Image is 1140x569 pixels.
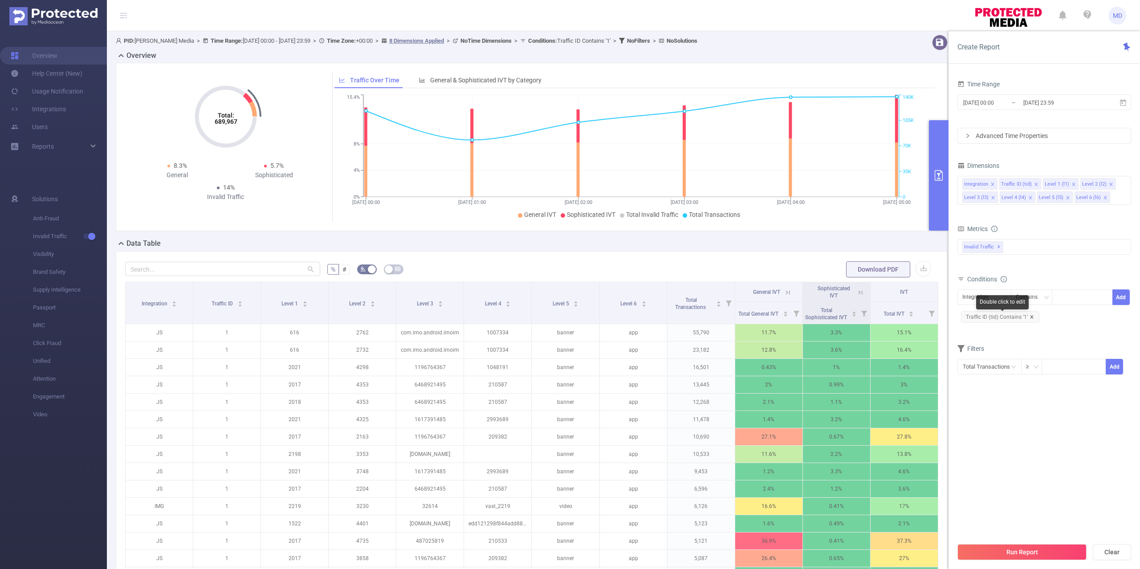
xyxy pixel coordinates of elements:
span: % [331,266,335,273]
i: icon: close [1034,182,1038,187]
p: 210587 [464,376,531,393]
i: icon: caret-down [716,303,721,306]
b: No Time Dimensions [460,37,512,44]
u: 8 Dimensions Applied [389,37,444,44]
p: 9,453 [668,463,735,480]
p: JS [126,463,193,480]
p: 11,478 [668,411,735,428]
div: Contains [1016,290,1044,305]
li: Level 5 (l5) [1037,191,1073,203]
p: 2163 [329,428,396,445]
tspan: 140K [903,95,914,101]
span: Level 4 [485,301,503,307]
div: Level 6 (l6) [1076,192,1101,203]
i: icon: close [1030,315,1034,319]
div: Sort [171,300,177,305]
span: Traffic Over Time [350,77,399,84]
p: 2018 [261,394,328,410]
p: 23,182 [668,341,735,358]
b: No Filters [627,37,650,44]
i: icon: caret-up [303,300,308,302]
i: icon: caret-down [851,313,856,316]
p: app [600,324,667,341]
p: 3% [871,376,938,393]
i: icon: caret-up [851,310,856,313]
p: 10,690 [668,428,735,445]
p: 2.1% [735,394,802,410]
button: Add [1112,289,1130,305]
i: icon: down [1034,364,1039,370]
p: 2732 [329,341,396,358]
span: > [310,37,319,44]
p: 1617391485 [396,411,464,428]
p: 10,533 [668,446,735,463]
p: 13,445 [668,376,735,393]
span: 14% [223,184,235,191]
span: Reports [32,143,54,150]
b: PID: [124,37,134,44]
span: Total Transactions [675,297,707,310]
i: icon: info-circle [991,226,997,232]
p: 1 [193,376,261,393]
span: General IVT [524,211,556,218]
p: app [600,341,667,358]
i: icon: caret-up [438,300,443,302]
i: icon: line-chart [339,77,345,83]
tspan: 4% [354,168,360,174]
i: icon: down [1044,295,1049,301]
p: 616 [261,324,328,341]
tspan: [DATE] 00:00 [352,199,380,205]
span: General IVT [753,289,780,295]
p: 2762 [329,324,396,341]
span: Total Invalid Traffic [626,211,678,218]
p: app [600,428,667,445]
tspan: [DATE] 05:00 [883,199,911,205]
p: banner [532,394,599,410]
i: icon: caret-down [237,303,242,306]
p: banner [532,359,599,376]
p: JS [126,480,193,497]
p: banner [532,480,599,497]
h2: Data Table [126,238,161,249]
button: Add [1106,359,1123,374]
i: icon: caret-down [783,313,788,316]
li: Level 2 (l2) [1080,178,1116,190]
div: Double click to edit [976,295,1029,309]
tspan: 35K [903,169,911,175]
div: icon: rightAdvanced Time Properties [958,128,1131,143]
div: Integration [964,179,988,190]
p: 616 [261,341,328,358]
p: 1 [193,324,261,341]
div: Level 2 (l2) [1082,179,1107,190]
div: Level 1 (l1) [1045,179,1069,190]
p: 2198 [261,446,328,463]
p: 1007334 [464,324,531,341]
p: 13.8% [871,446,938,463]
p: 1 [193,463,261,480]
p: JS [126,341,193,358]
p: 15.1% [871,324,938,341]
p: app [600,376,667,393]
p: 1.2% [735,463,802,480]
div: Sort [908,310,914,315]
span: Level 2 [349,301,367,307]
tspan: 0% [354,194,360,200]
span: Total IVT [883,311,906,317]
span: Engagement [33,388,107,406]
p: banner [532,341,599,358]
span: 8.3% [174,162,187,169]
p: 1% [803,359,870,376]
div: Level 5 (l5) [1039,192,1063,203]
i: icon: caret-down [574,303,578,306]
div: Sort [370,300,375,305]
p: 1 [193,359,261,376]
p: 1 [193,394,261,410]
li: Traffic ID (tid) [999,178,1041,190]
i: Filter menu [790,302,802,324]
button: Download PDF [846,261,910,277]
p: 1196764367 [396,428,464,445]
p: [DOMAIN_NAME] [396,446,464,463]
span: Filters [957,345,984,352]
span: # [342,266,346,273]
p: 0.99% [803,376,870,393]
